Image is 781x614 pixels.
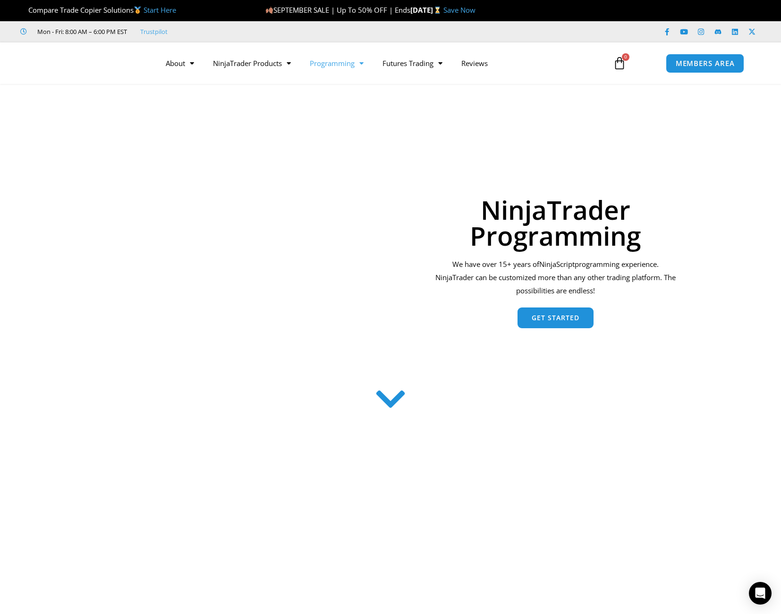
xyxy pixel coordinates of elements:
span: NinjaScript [539,259,575,269]
strong: [DATE] [410,5,443,15]
img: 🍂 [266,7,273,14]
div: We have over 15+ years of [433,258,679,298]
span: programming experience. NinjaTrader can be customized more than any other trading platform. The p... [435,259,676,295]
img: programming 1 | Affordable Indicators – NinjaTrader [117,133,390,371]
a: 0 [599,50,640,77]
span: Compare Trade Copier Solutions [20,5,176,15]
a: Start Here [144,5,176,15]
img: 🏆 [21,7,28,14]
img: LogoAI | Affordable Indicators – NinjaTrader [37,46,138,80]
img: 🥇 [134,7,141,14]
span: MEMBERS AREA [676,60,735,67]
a: Trustpilot [140,26,168,37]
h1: NinjaTrader Programming [433,197,679,249]
span: Mon - Fri: 8:00 AM – 6:00 PM EST [35,26,127,37]
a: Futures Trading [373,52,452,74]
img: ⌛ [434,7,441,14]
a: MEMBERS AREA [666,54,745,73]
a: Programming [300,52,373,74]
a: About [156,52,204,74]
a: NinjaTrader Products [204,52,300,74]
span: Get Started [532,315,579,321]
div: Open Intercom Messenger [749,582,772,605]
nav: Menu [156,52,602,74]
a: Get Started [518,307,594,328]
a: Reviews [452,52,497,74]
span: SEPTEMBER SALE | Up To 50% OFF | Ends [265,5,410,15]
a: Save Now [443,5,475,15]
span: 0 [622,53,629,61]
